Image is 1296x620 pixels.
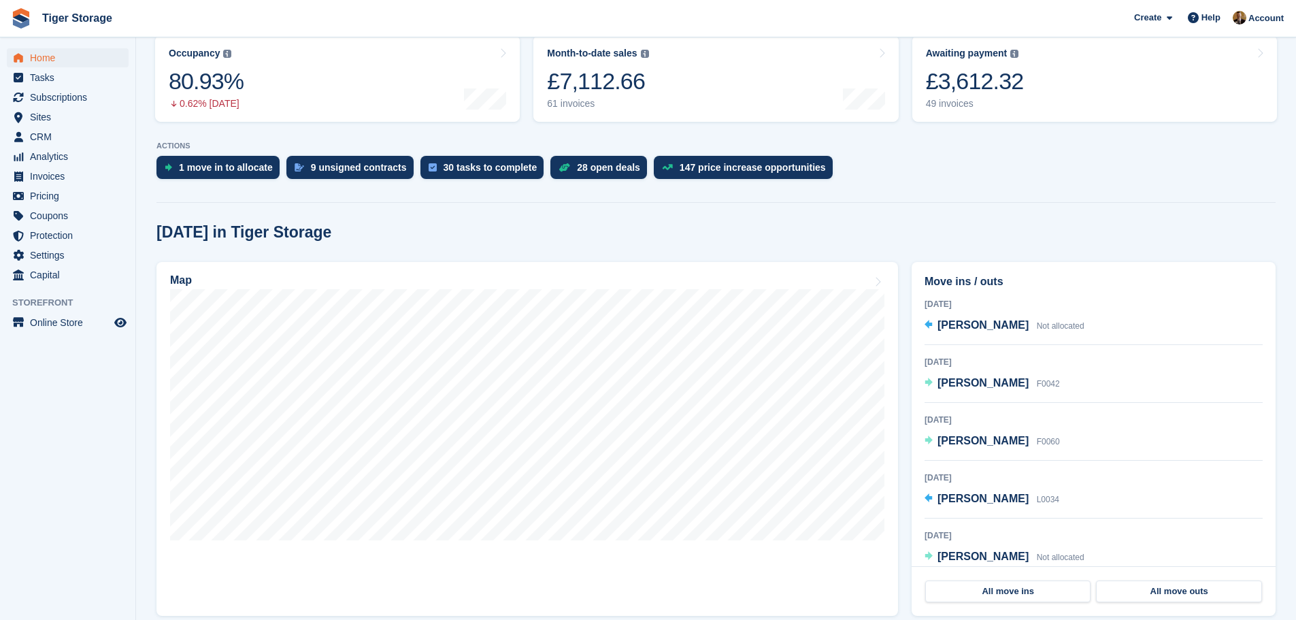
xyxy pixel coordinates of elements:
img: task-75834270c22a3079a89374b754ae025e5fb1db73e45f91037f5363f120a921f8.svg [429,163,437,172]
span: [PERSON_NAME] [937,319,1029,331]
span: F0042 [1037,379,1060,389]
span: [PERSON_NAME] [937,493,1029,504]
a: All move outs [1096,581,1261,602]
img: icon-info-grey-7440780725fd019a000dd9b08b2336e03edf1995a4989e88bcd33f0948082b44.svg [641,50,649,58]
img: deal-1b604bf984904fb50ccaf53a9ad4b4a5d6e5aea283cecdc64d6e3604feb123c2.svg [559,163,570,172]
a: 1 move in to allocate [156,156,286,186]
a: Tiger Storage [37,7,118,29]
span: Create [1134,11,1161,25]
a: Map [156,262,898,616]
span: Pricing [30,186,112,206]
img: icon-info-grey-7440780725fd019a000dd9b08b2336e03edf1995a4989e88bcd33f0948082b44.svg [1010,50,1018,58]
div: 30 tasks to complete [444,162,537,173]
a: menu [7,226,129,245]
span: [PERSON_NAME] [937,377,1029,389]
div: Occupancy [169,48,220,59]
span: Sites [30,108,112,127]
span: Not allocated [1037,553,1084,562]
a: menu [7,68,129,87]
div: Awaiting payment [926,48,1008,59]
span: Home [30,48,112,67]
div: [DATE] [925,529,1263,542]
img: move_ins_to_allocate_icon-fdf77a2bb77ea45bf5b3d319d69a93e2d87916cf1d5bf7949dd705db3b84f3ca.svg [165,163,172,172]
h2: Map [170,274,192,287]
div: [DATE] [925,472,1263,484]
a: 147 price increase opportunities [654,156,840,186]
span: CRM [30,127,112,146]
span: Storefront [12,296,135,310]
div: [DATE] [925,298,1263,310]
img: price_increase_opportunities-93ffe204e8149a01c8c9dc8f82e8f89637d9d84a8eef4429ea346261dce0b2c0.svg [662,164,673,170]
span: Subscriptions [30,88,112,107]
a: menu [7,206,129,225]
a: menu [7,246,129,265]
span: Help [1201,11,1220,25]
div: 147 price increase opportunities [680,162,826,173]
img: icon-info-grey-7440780725fd019a000dd9b08b2336e03edf1995a4989e88bcd33f0948082b44.svg [223,50,231,58]
h2: Move ins / outs [925,274,1263,290]
div: 9 unsigned contracts [311,162,407,173]
a: menu [7,147,129,166]
a: Month-to-date sales £7,112.66 61 invoices [533,35,898,122]
div: 49 invoices [926,98,1024,110]
div: £7,112.66 [547,67,648,95]
span: F0060 [1037,437,1060,446]
div: 80.93% [169,67,244,95]
img: Adam Herbert [1233,11,1246,25]
span: Settings [30,246,112,265]
div: 28 open deals [577,162,640,173]
span: Protection [30,226,112,245]
h2: [DATE] in Tiger Storage [156,223,331,242]
div: 0.62% [DATE] [169,98,244,110]
a: [PERSON_NAME] F0042 [925,375,1060,393]
span: Tasks [30,68,112,87]
div: Month-to-date sales [547,48,637,59]
span: Invoices [30,167,112,186]
div: [DATE] [925,356,1263,368]
div: 1 move in to allocate [179,162,273,173]
div: [DATE] [925,414,1263,426]
span: Account [1248,12,1284,25]
span: L0034 [1037,495,1059,504]
a: [PERSON_NAME] Not allocated [925,317,1084,335]
a: menu [7,108,129,127]
a: menu [7,88,129,107]
a: 30 tasks to complete [420,156,551,186]
a: menu [7,313,129,332]
a: menu [7,186,129,206]
span: Capital [30,265,112,284]
a: menu [7,167,129,186]
span: Analytics [30,147,112,166]
a: Awaiting payment £3,612.32 49 invoices [912,35,1277,122]
a: Preview store [112,314,129,331]
a: menu [7,48,129,67]
a: 28 open deals [550,156,654,186]
span: Coupons [30,206,112,225]
a: Occupancy 80.93% 0.62% [DATE] [155,35,520,122]
a: [PERSON_NAME] Not allocated [925,549,1084,566]
span: [PERSON_NAME] [937,435,1029,446]
div: £3,612.32 [926,67,1024,95]
span: [PERSON_NAME] [937,551,1029,562]
a: menu [7,127,129,146]
span: Not allocated [1037,321,1084,331]
img: stora-icon-8386f47178a22dfd0bd8f6a31ec36ba5ce8667c1dd55bd0f319d3a0aa187defe.svg [11,8,31,29]
a: All move ins [925,581,1091,602]
span: Online Store [30,313,112,332]
div: 61 invoices [547,98,648,110]
p: ACTIONS [156,142,1276,150]
img: contract_signature_icon-13c848040528278c33f63329250d36e43548de30e8caae1d1a13099fd9432cc5.svg [295,163,304,172]
a: [PERSON_NAME] F0060 [925,433,1060,451]
a: 9 unsigned contracts [286,156,420,186]
a: menu [7,265,129,284]
a: [PERSON_NAME] L0034 [925,491,1059,508]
